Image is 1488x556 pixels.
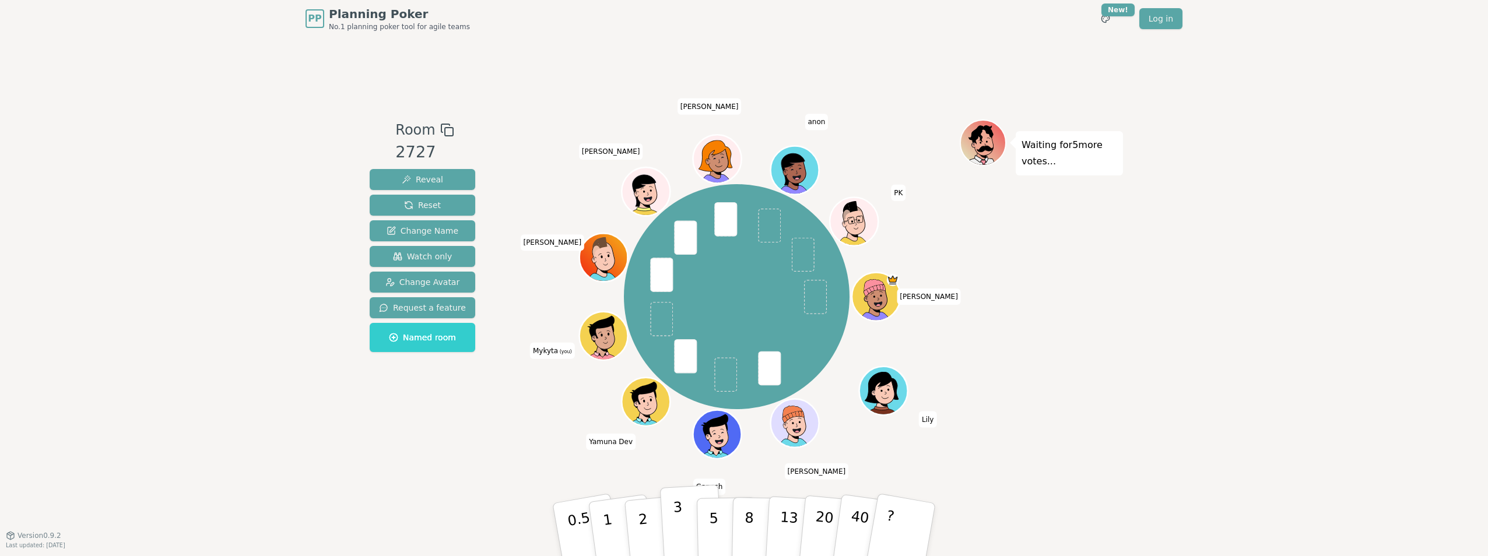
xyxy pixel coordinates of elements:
[329,6,470,22] span: Planning Poker
[404,199,441,211] span: Reset
[897,288,961,305] span: Click to change your name
[586,434,636,450] span: Click to change your name
[385,276,460,288] span: Change Avatar
[389,332,456,343] span: Named room
[520,234,584,251] span: Click to change your name
[395,119,435,140] span: Room
[370,272,475,293] button: Change Avatar
[530,343,575,359] span: Click to change your name
[785,463,849,480] span: Click to change your name
[579,143,643,160] span: Click to change your name
[402,174,443,185] span: Reveal
[1022,137,1117,170] p: Waiting for 5 more votes...
[393,251,452,262] span: Watch only
[1101,3,1135,16] div: New!
[693,478,726,495] span: Click to change your name
[678,98,742,115] span: Click to change your name
[17,531,61,540] span: Version 0.9.2
[919,411,936,428] span: Click to change your name
[891,185,906,201] span: Click to change your name
[886,274,899,286] span: Patrick is the host
[558,349,572,354] span: (you)
[6,531,61,540] button: Version0.9.2
[6,542,65,548] span: Last updated: [DATE]
[581,313,626,358] button: Click to change your avatar
[370,297,475,318] button: Request a feature
[379,302,466,314] span: Request a feature
[370,246,475,267] button: Watch only
[370,169,475,190] button: Reveal
[370,323,475,352] button: Named room
[1139,8,1182,29] a: Log in
[329,22,470,31] span: No.1 planning poker tool for agile teams
[805,114,828,130] span: Click to change your name
[306,6,470,31] a: PPPlanning PokerNo.1 planning poker tool for agile teams
[370,195,475,216] button: Reset
[370,220,475,241] button: Change Name
[395,140,454,164] div: 2727
[1095,8,1116,29] button: New!
[387,225,458,237] span: Change Name
[308,12,321,26] span: PP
